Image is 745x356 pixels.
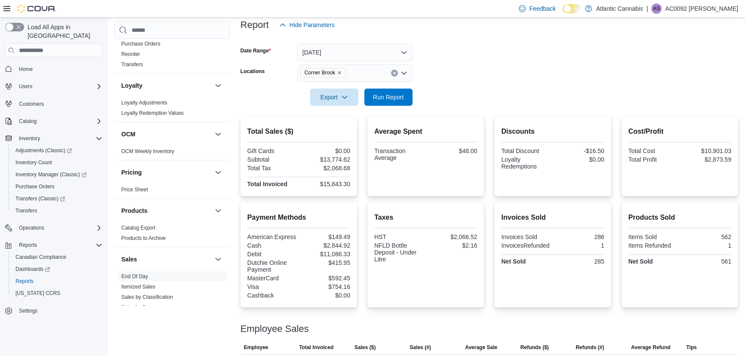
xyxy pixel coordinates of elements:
[247,242,297,249] div: Cash
[391,70,398,77] button: Clear input
[12,206,40,216] a: Transfers
[15,266,50,273] span: Dashboards
[651,3,662,14] div: AC0092 Strickland Rylan
[121,206,148,215] h3: Products
[681,147,731,154] div: $10,901.03
[501,242,551,249] div: InvoicesRefunded
[15,159,52,166] span: Inventory Count
[15,306,41,316] a: Settings
[121,235,166,241] a: Products to Archive
[300,147,350,154] div: $0.00
[315,89,353,106] span: Export
[121,148,174,154] a: OCM Weekly Inventory
[15,305,102,316] span: Settings
[5,59,102,339] nav: Complex example
[681,258,731,265] div: 561
[364,89,413,106] button: Run Report
[15,98,102,109] span: Customers
[121,304,152,310] a: Sales by Day
[2,132,106,144] button: Inventory
[628,242,678,249] div: Items Refunded
[554,258,604,265] div: 285
[114,98,230,122] div: Loyalty
[15,171,86,178] span: Inventory Manager (Classic)
[501,147,551,154] div: Total Discount
[121,168,142,177] h3: Pricing
[15,278,34,285] span: Reports
[12,193,68,204] a: Transfers (Classic)
[121,51,140,58] span: Reorder
[300,275,350,282] div: $592.45
[12,264,53,274] a: Dashboards
[554,233,604,240] div: 286
[2,115,106,127] button: Catalog
[12,206,102,216] span: Transfers
[628,156,678,163] div: Total Profit
[300,181,350,187] div: $15,843.30
[9,157,106,169] button: Inventory Count
[114,223,230,247] div: Products
[121,61,143,68] span: Transfers
[121,225,155,231] a: Catalog Export
[19,101,44,107] span: Customers
[276,16,338,34] button: Hide Parameters
[374,126,477,137] h2: Average Spent
[121,186,148,193] span: Price Sheet
[9,181,106,193] button: Purchase Orders
[15,195,65,202] span: Transfers (Classic)
[12,157,55,168] a: Inventory Count
[12,157,102,168] span: Inventory Count
[15,147,72,154] span: Adjustments (Classic)
[247,165,297,172] div: Total Tax
[15,99,47,109] a: Customers
[121,148,174,155] span: OCM Weekly Inventory
[247,212,350,223] h2: Payment Methods
[19,66,33,73] span: Home
[12,264,102,274] span: Dashboards
[554,147,604,154] div: -$16.50
[681,242,731,249] div: 1
[501,156,551,170] div: Loyalty Redemptions
[628,258,653,265] strong: Net Sold
[12,288,64,298] a: [US_STATE] CCRS
[247,126,350,137] h2: Total Sales ($)
[374,212,477,223] h2: Taxes
[428,242,477,249] div: $2.16
[121,130,135,138] h3: OCM
[121,206,211,215] button: Products
[19,307,37,314] span: Settings
[15,81,36,92] button: Users
[15,133,102,144] span: Inventory
[289,21,335,29] span: Hide Parameters
[9,251,106,263] button: Canadian Compliance
[121,130,211,138] button: OCM
[121,294,173,301] span: Sales by Classification
[12,288,102,298] span: Washington CCRS
[501,126,604,137] h2: Discounts
[15,116,40,126] button: Catalog
[247,181,287,187] strong: Total Invoiced
[2,98,106,110] button: Customers
[24,23,102,40] span: Load All Apps in [GEOGRAPHIC_DATA]
[15,207,37,214] span: Transfers
[19,118,37,125] span: Catalog
[297,44,413,61] button: [DATE]
[374,233,424,240] div: HST
[520,344,549,351] span: Refunds ($)
[529,4,555,13] span: Feedback
[121,273,148,279] a: End Of Day
[213,254,223,264] button: Sales
[15,223,102,233] span: Operations
[300,251,350,258] div: $11,086.33
[501,233,551,240] div: Invoices Sold
[12,145,75,156] a: Adjustments (Classic)
[114,146,230,160] div: OCM
[12,169,90,180] a: Inventory Manager (Classic)
[121,40,160,47] span: Purchase Orders
[15,63,102,74] span: Home
[121,110,184,117] span: Loyalty Redemption Values
[15,240,102,250] span: Reports
[374,147,424,161] div: Transaction Average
